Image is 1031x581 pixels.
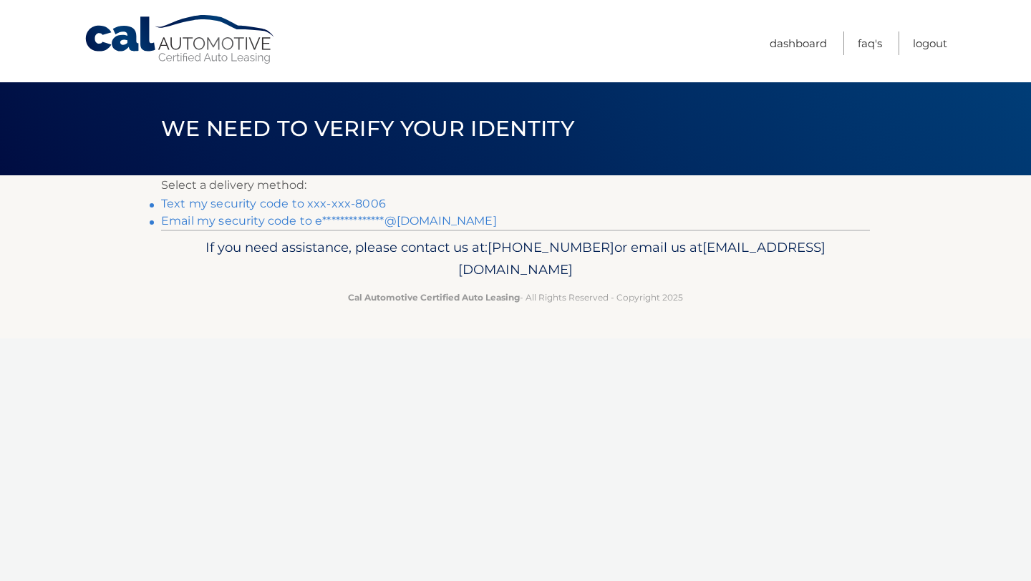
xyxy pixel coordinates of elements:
a: Logout [913,31,947,55]
p: - All Rights Reserved - Copyright 2025 [170,290,861,305]
a: FAQ's [858,31,882,55]
p: Select a delivery method: [161,175,870,195]
span: [PHONE_NUMBER] [488,239,614,255]
p: If you need assistance, please contact us at: or email us at [170,236,861,282]
a: Cal Automotive [84,14,277,65]
span: We need to verify your identity [161,115,574,142]
a: Dashboard [770,31,827,55]
strong: Cal Automotive Certified Auto Leasing [348,292,520,303]
a: Text my security code to xxx-xxx-8006 [161,197,386,210]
